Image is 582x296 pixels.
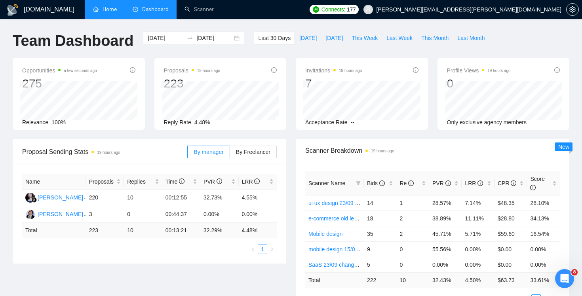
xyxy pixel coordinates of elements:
td: 10 [396,272,429,288]
td: 5.71% [462,226,495,241]
a: 1 [258,245,267,254]
time: 19 hours ago [97,150,120,155]
li: Next Page [267,245,277,254]
td: 10 [124,223,162,238]
span: By Freelancer [236,149,270,155]
a: Mobile design [308,231,342,237]
button: left [248,245,258,254]
td: 32.29 % [200,223,238,238]
img: logo [6,4,19,16]
span: swap-right [187,35,193,41]
td: 16.54% [527,226,560,241]
span: By manager [194,149,223,155]
td: 2 [396,226,429,241]
span: info-circle [511,180,516,186]
span: Opportunities [22,66,97,75]
td: 0.00% [527,241,560,257]
span: LRR [242,178,260,185]
span: This Week [352,34,378,42]
span: Profile Views [447,66,511,75]
input: End date [196,34,232,42]
span: Only exclusive agency members [447,119,527,125]
td: 34.13% [527,211,560,226]
img: gigradar-bm.png [31,197,37,203]
th: Replies [124,174,162,190]
a: e-commerce old letter [308,215,362,222]
td: 00:44:37 [162,206,200,223]
span: 4.48% [194,119,210,125]
span: to [187,35,193,41]
span: Last Week [386,34,413,42]
span: Re [399,180,414,186]
span: info-circle [379,180,385,186]
td: $28.80 [495,211,527,226]
a: ui ux design 23/09 cover letter changed & cases revised [308,200,446,206]
td: 11.11% [462,211,495,226]
td: 28.57% [429,195,462,211]
span: info-circle [408,180,414,186]
td: $59.60 [495,226,527,241]
button: Last 30 Days [254,32,295,44]
button: [DATE] [321,32,347,44]
div: 7 [305,76,362,91]
span: info-circle [477,180,483,186]
time: 19 hours ago [371,149,394,153]
span: -- [351,119,354,125]
td: 32.73% [200,190,238,206]
div: [PERSON_NAME] [38,210,83,218]
span: left [251,247,255,252]
a: setting [566,6,579,13]
button: setting [566,3,579,16]
td: 3 [86,206,124,223]
span: Dashboard [142,6,169,13]
a: RS[PERSON_NAME] [25,194,83,200]
time: 19 hours ago [339,68,362,73]
button: Last Week [382,32,417,44]
span: info-circle [217,178,222,184]
span: info-circle [254,178,260,184]
td: 14 [364,195,397,211]
a: searchScanner [184,6,214,13]
span: Relevance [22,119,48,125]
span: Scanner Breakdown [305,146,560,156]
td: $0.00 [495,241,527,257]
span: Replies [127,177,153,186]
td: $48.35 [495,195,527,211]
a: SaaS 23/09 changed hook [308,262,374,268]
span: 100% [51,119,66,125]
time: 19 hours ago [197,68,220,73]
td: 33.61 % [527,272,560,288]
img: upwork-logo.png [313,6,319,13]
span: Last 30 Days [258,34,291,42]
td: 4.50 % [462,272,495,288]
span: [DATE] [299,34,317,42]
td: 35 [364,226,397,241]
span: filter [354,177,362,189]
li: 1 [258,245,267,254]
span: Proposals [89,177,115,186]
td: 0.00% [429,257,462,272]
td: 00:13:21 [162,223,200,238]
td: 9 [364,241,397,257]
td: 0 [124,206,162,223]
td: 223 [86,223,124,238]
td: 38.89% [429,211,462,226]
a: mobile design 15/09 cover letter another first part [308,246,429,252]
td: 0.00% [527,257,560,272]
span: Invitations [305,66,362,75]
span: This Month [421,34,449,42]
span: filter [356,181,361,186]
span: PVR [204,178,222,185]
td: 0 [396,241,429,257]
td: Total [305,272,364,288]
span: PVR [432,180,451,186]
time: 19 hours ago [487,68,510,73]
iframe: Intercom live chat [555,269,574,288]
span: Proposal Sending Stats [22,147,187,157]
span: right [270,247,274,252]
td: 5 [364,257,397,272]
input: Start date [148,34,184,42]
span: Score [530,176,545,191]
td: 0.00% [462,257,495,272]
